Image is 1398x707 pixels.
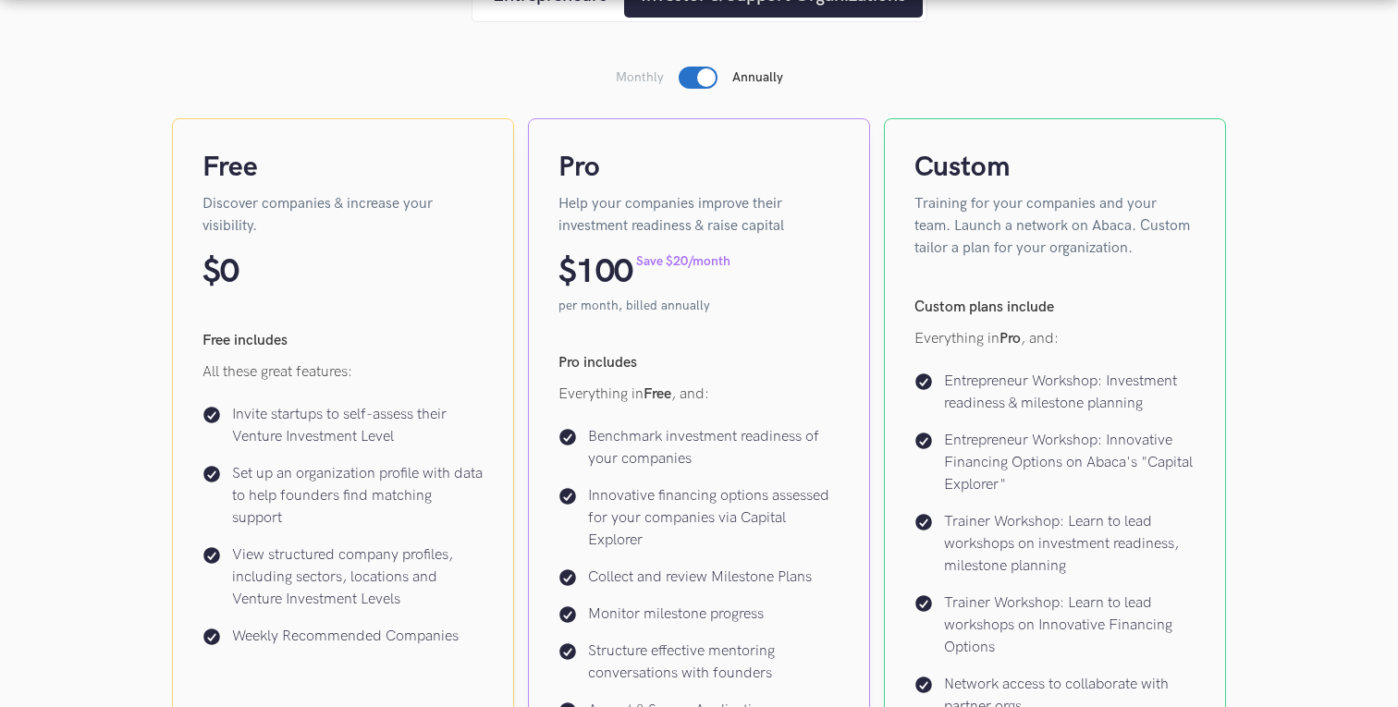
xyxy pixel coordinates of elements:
[999,330,1021,347] strong: Pro
[588,603,764,626] p: Monitor milestone progress
[558,354,580,372] strong: Pro
[636,252,730,271] p: Save $20/month
[588,485,840,552] p: Innovative financing options assessed for your companies via Capital Explorer
[583,354,637,372] strong: includes
[558,384,840,406] p: Everything in , and:
[232,626,459,648] p: Weekly Recommended Companies
[558,149,840,186] h4: Pro
[914,193,1196,260] p: Training for your companies and your team. Launch a network on Abaca. Custom tailor a plan for yo...
[914,299,1054,316] strong: Custom plans include
[232,544,484,611] p: View structured company profiles, including sectors, locations and Venture Investment Levels
[558,605,577,624] img: Check icon
[558,193,840,238] p: Help your companies improve their investment readiness & raise capital
[202,252,220,293] p: $
[914,594,933,613] img: Check icon
[558,487,577,506] img: Check icon
[202,193,484,238] p: Discover companies & increase your visibility.
[616,68,664,87] p: Monthly
[944,430,1196,496] p: Entrepreneur Workshop: Innovative Financing Options on Abaca's "Capital Explorer"
[914,432,933,450] img: Check icon
[944,371,1196,415] p: Entrepreneur Workshop: Investment readiness & milestone planning
[914,676,933,694] img: Check icon
[588,567,812,589] p: Collect and review Milestone Plans
[588,426,840,470] p: Benchmark investment readiness of your companies
[558,428,577,446] img: Check icon
[558,297,840,315] p: per month, billed annually
[944,511,1196,578] p: Trainer Workshop: Learn to lead workshops on investment readiness, milestone planning
[914,513,933,531] img: Check icon
[202,361,484,384] p: All these great features:
[202,546,221,565] img: Check icon
[914,149,1196,186] h4: Custom
[558,252,576,293] p: $
[914,372,933,391] img: Check icon
[232,463,484,530] p: Set up an organization profile with data to help founders find matching support
[644,385,671,403] strong: Free
[558,568,577,587] img: Check icon
[944,592,1196,659] p: Trainer Workshop: Learn to lead workshops on Innovative Financing Options
[914,328,1196,350] p: Everything in , and:
[202,465,221,483] img: Check icon
[588,640,840,685] p: Structure effective mentoring conversations with founders
[558,642,577,661] img: Check icon
[202,332,288,349] strong: Free includes
[232,404,484,448] p: Invite startups to self-assess their Venture Investment Level
[202,406,221,424] img: Check icon
[202,149,484,186] h4: Free
[202,628,221,646] img: Check icon
[220,252,239,293] p: 0
[576,252,632,293] p: 100
[732,68,783,87] p: Annually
